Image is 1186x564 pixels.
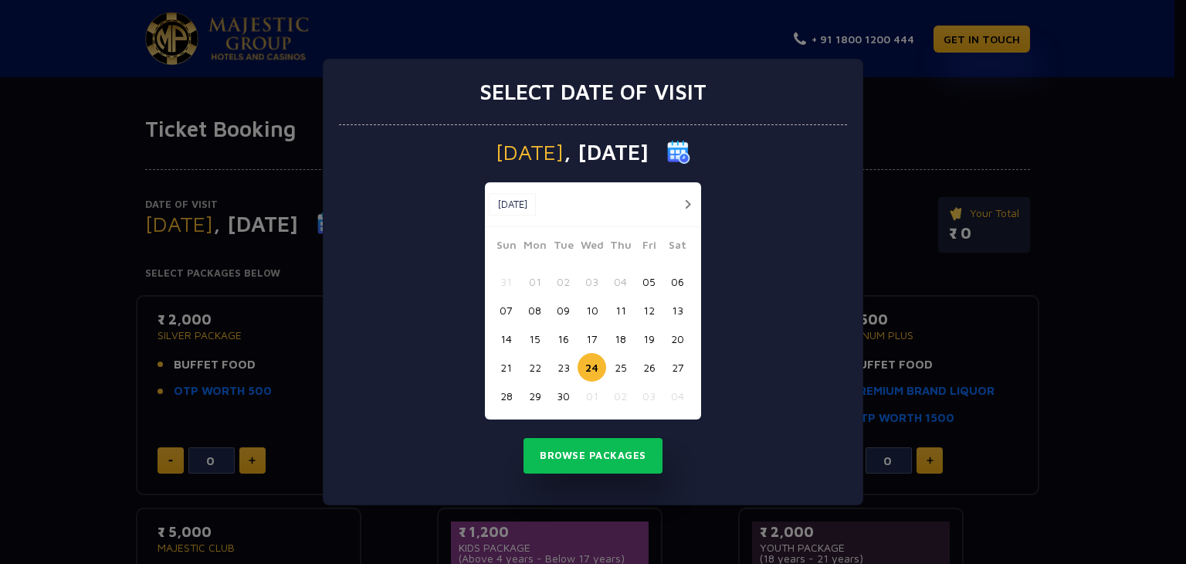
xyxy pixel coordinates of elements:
[635,324,663,353] button: 19
[606,382,635,410] button: 02
[520,353,549,382] button: 22
[549,353,578,382] button: 23
[496,141,564,163] span: [DATE]
[549,382,578,410] button: 30
[578,324,606,353] button: 17
[492,267,520,296] button: 31
[549,267,578,296] button: 02
[492,353,520,382] button: 21
[635,382,663,410] button: 03
[489,193,536,216] button: [DATE]
[492,382,520,410] button: 28
[663,353,692,382] button: 27
[520,236,549,258] span: Mon
[578,353,606,382] button: 24
[606,236,635,258] span: Thu
[524,438,662,474] button: Browse Packages
[520,382,549,410] button: 29
[667,141,690,164] img: calender icon
[520,267,549,296] button: 01
[663,324,692,353] button: 20
[663,296,692,324] button: 13
[520,324,549,353] button: 15
[606,296,635,324] button: 11
[635,353,663,382] button: 26
[635,296,663,324] button: 12
[578,382,606,410] button: 01
[663,382,692,410] button: 04
[492,296,520,324] button: 07
[492,236,520,258] span: Sun
[663,236,692,258] span: Sat
[520,296,549,324] button: 08
[564,141,649,163] span: , [DATE]
[663,267,692,296] button: 06
[549,324,578,353] button: 16
[635,267,663,296] button: 05
[479,79,707,105] h3: Select date of visit
[549,236,578,258] span: Tue
[606,353,635,382] button: 25
[606,267,635,296] button: 04
[578,296,606,324] button: 10
[578,267,606,296] button: 03
[578,236,606,258] span: Wed
[549,296,578,324] button: 09
[635,236,663,258] span: Fri
[492,324,520,353] button: 14
[606,324,635,353] button: 18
